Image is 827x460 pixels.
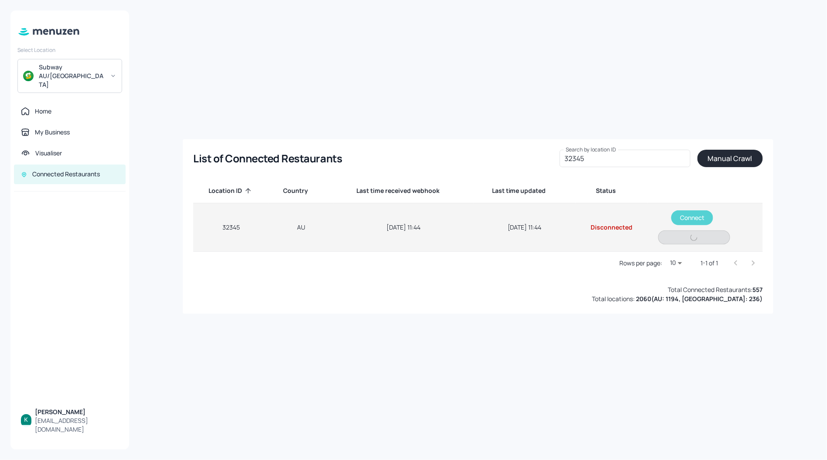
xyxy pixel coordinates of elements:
img: avatar [23,71,34,81]
div: [PERSON_NAME] [35,408,119,416]
button: Manual Crawl [697,150,763,167]
img: ACg8ocKBIlbXoTTzaZ8RZ_0B6YnoiWvEjOPx6MQW7xFGuDwnGH3hbQ=s96-c [21,414,31,425]
td: AU [269,203,334,252]
div: 10 [666,257,687,269]
div: Total Connected Restaurants: [668,285,763,294]
label: Search by location ID [566,146,616,153]
p: Rows per page: [620,259,663,268]
div: List of Connected Restaurants [193,151,342,165]
div: Subway AU/[GEOGRAPHIC_DATA] [39,63,105,89]
div: My Business [35,128,70,137]
td: [DATE] 11:44 [334,203,474,252]
span: Last time updated [492,185,557,196]
span: Country [284,185,320,196]
span: Last time received webhook [356,185,451,196]
p: 1-1 of 1 [701,259,718,268]
div: Connected Restaurants [32,170,100,179]
td: [DATE] 11:44 [474,203,576,252]
div: [EMAIL_ADDRESS][DOMAIN_NAME] [35,416,119,434]
b: 557 [753,285,763,294]
div: Disconnected [583,223,641,232]
div: Visualiser [35,149,62,158]
button: Connect [671,210,713,225]
div: Total locations: [592,294,763,303]
td: 32345 [193,203,269,252]
div: Home [35,107,51,116]
span: Status [596,185,627,196]
b: 2060 ( AU: 1194, [GEOGRAPHIC_DATA]: 236 ) [636,295,763,303]
span: Location ID [209,185,254,196]
div: Select Location [17,46,122,54]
